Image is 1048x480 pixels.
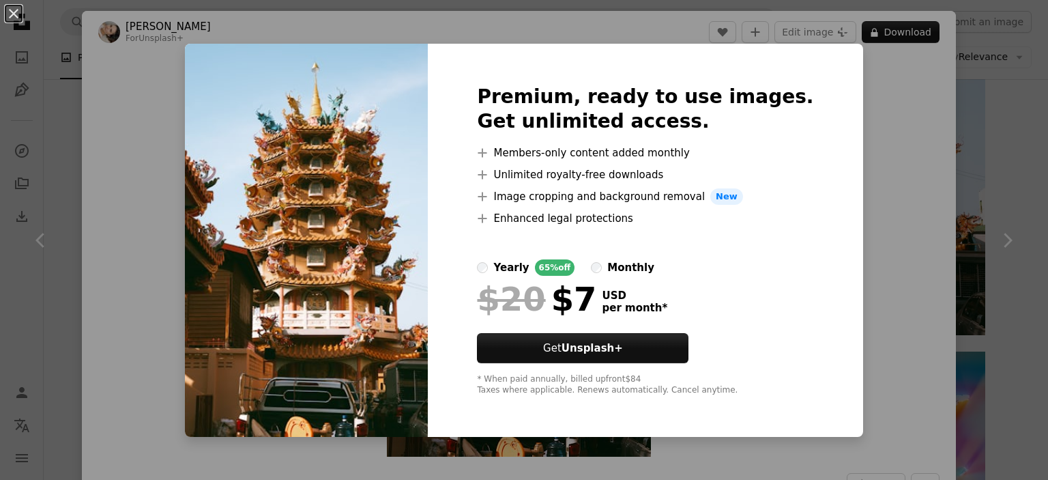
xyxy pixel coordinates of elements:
input: monthly [591,262,602,273]
li: Enhanced legal protections [477,210,813,227]
img: premium_photo-1734607189430-1f45e754da25 [185,44,428,437]
li: Image cropping and background removal [477,188,813,205]
button: GetUnsplash+ [477,333,688,363]
li: Unlimited royalty-free downloads [477,167,813,183]
div: monthly [607,259,654,276]
div: $7 [477,281,596,317]
li: Members-only content added monthly [477,145,813,161]
input: yearly65%off [477,262,488,273]
div: yearly [493,259,529,276]
h2: Premium, ready to use images. Get unlimited access. [477,85,813,134]
span: New [710,188,743,205]
div: 65% off [535,259,575,276]
span: USD [602,290,667,302]
strong: Unsplash+ [562,342,623,354]
div: * When paid annually, billed upfront $84 Taxes where applicable. Renews automatically. Cancel any... [477,374,813,396]
span: per month * [602,302,667,314]
span: $20 [477,281,545,317]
